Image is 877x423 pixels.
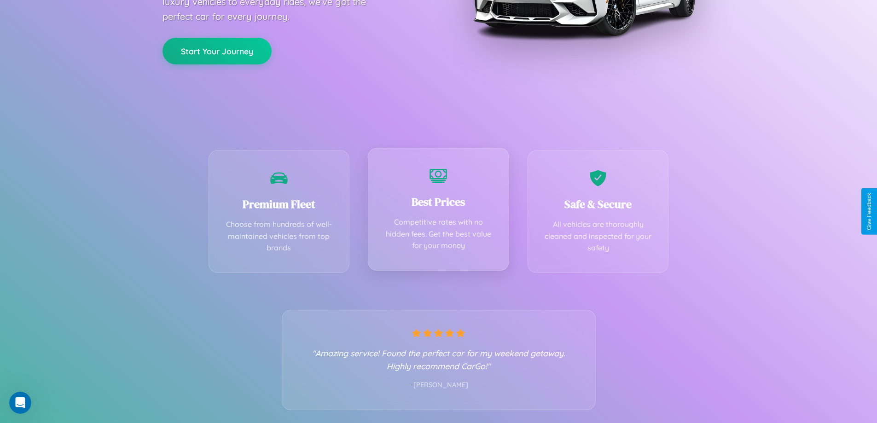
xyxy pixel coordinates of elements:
p: All vehicles are thoroughly cleaned and inspected for your safety [542,219,655,254]
div: Give Feedback [866,193,872,230]
p: Competitive rates with no hidden fees. Get the best value for your money [382,216,495,252]
h3: Premium Fleet [223,197,336,212]
h3: Safe & Secure [542,197,655,212]
h3: Best Prices [382,194,495,209]
iframe: Intercom live chat [9,392,31,414]
p: - [PERSON_NAME] [301,379,577,391]
p: "Amazing service! Found the perfect car for my weekend getaway. Highly recommend CarGo!" [301,347,577,372]
button: Start Your Journey [163,38,272,64]
p: Choose from hundreds of well-maintained vehicles from top brands [223,219,336,254]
